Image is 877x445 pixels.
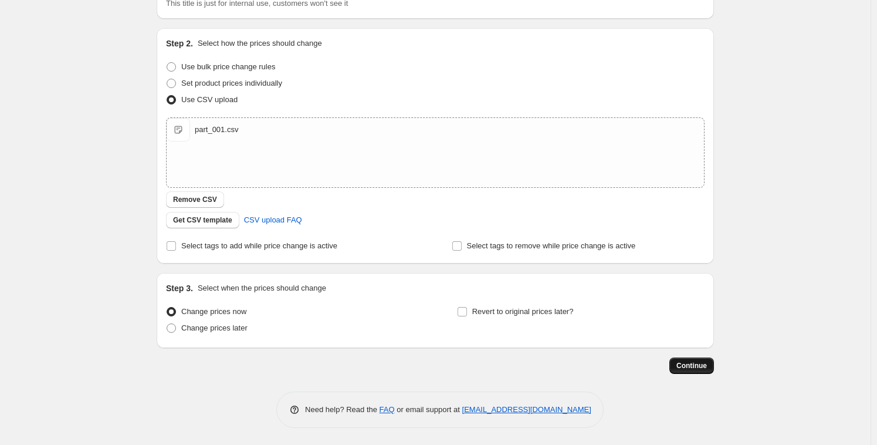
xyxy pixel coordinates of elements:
[395,405,462,414] span: or email support at
[181,79,282,87] span: Set product prices individually
[380,405,395,414] a: FAQ
[181,241,337,250] span: Select tags to add while price change is active
[166,38,193,49] h2: Step 2.
[244,214,302,226] span: CSV upload FAQ
[181,95,238,104] span: Use CSV upload
[195,124,238,136] div: part_001.csv
[462,405,591,414] a: [EMAIL_ADDRESS][DOMAIN_NAME]
[669,358,714,374] button: Continue
[181,323,248,332] span: Change prices later
[467,241,636,250] span: Select tags to remove while price change is active
[173,195,217,204] span: Remove CSV
[181,62,275,71] span: Use bulk price change rules
[198,38,322,49] p: Select how the prices should change
[173,215,232,225] span: Get CSV template
[198,282,326,294] p: Select when the prices should change
[305,405,380,414] span: Need help? Read the
[166,282,193,294] h2: Step 3.
[166,191,224,208] button: Remove CSV
[181,307,246,316] span: Change prices now
[676,361,707,370] span: Continue
[472,307,574,316] span: Revert to original prices later?
[166,212,239,228] button: Get CSV template
[237,211,309,230] a: CSV upload FAQ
